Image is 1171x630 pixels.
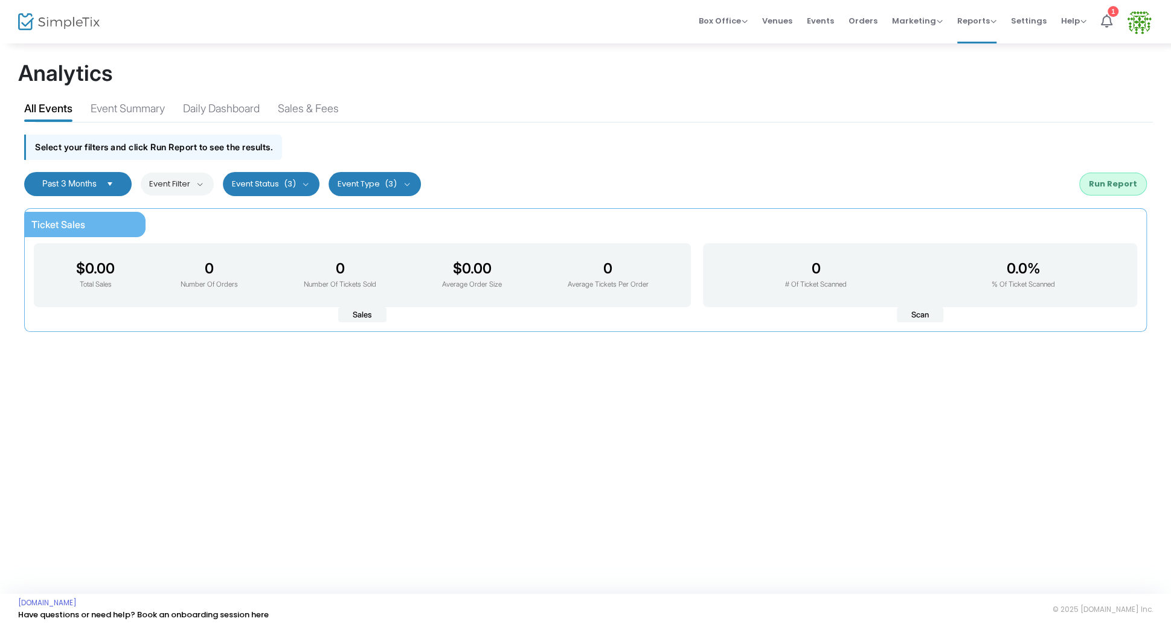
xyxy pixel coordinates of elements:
div: Event Summary [91,100,165,121]
span: Orders [849,5,877,36]
button: Event Status(3) [223,172,320,196]
p: % Of Ticket Scanned [992,279,1055,290]
h1: Analytics [18,60,1153,86]
h3: 0.0% [992,260,1055,277]
h3: $0.00 [442,260,502,277]
button: Event Type(3) [329,172,421,196]
h3: 0 [181,260,238,277]
span: Events [807,5,834,36]
div: Daily Dashboard [183,100,260,121]
span: Scan [897,307,943,323]
button: Run Report [1079,173,1147,196]
p: Number Of Orders [181,279,238,290]
p: Number Of Tickets Sold [304,279,376,290]
p: Average Order Size [442,279,502,290]
div: Sales & Fees [278,100,339,121]
span: Help [1061,15,1086,27]
h3: 0 [568,260,649,277]
div: 1 [1108,6,1118,17]
a: [DOMAIN_NAME] [18,598,77,608]
span: Box Office [699,15,748,27]
span: © 2025 [DOMAIN_NAME] Inc. [1053,605,1153,614]
h3: 0 [785,260,847,277]
span: Reports [957,15,996,27]
div: All Events [24,100,72,121]
span: Past 3 Months [42,178,97,188]
p: Average Tickets Per Order [568,279,649,290]
h3: $0.00 [76,260,115,277]
a: Have questions or need help? Book an onboarding session here [18,609,269,620]
span: Ticket Sales [31,218,85,231]
p: Total Sales [76,279,115,290]
span: Settings [1011,5,1047,36]
p: # Of Ticket Scanned [785,279,847,290]
span: (3) [385,179,397,189]
h3: 0 [304,260,376,277]
span: Marketing [892,15,943,27]
span: Venues [762,5,792,36]
span: Sales [338,307,387,323]
span: (3) [284,179,296,189]
div: Select your filters and click Run Report to see the results. [24,135,282,159]
button: Select [101,179,118,189]
button: Event Filter [141,173,214,196]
